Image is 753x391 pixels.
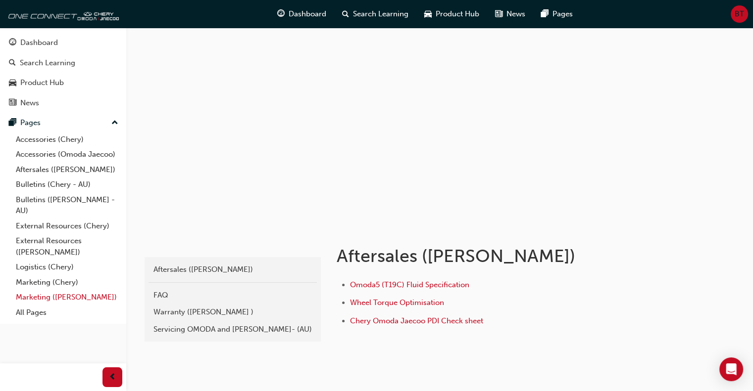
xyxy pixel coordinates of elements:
[4,94,122,112] a: News
[424,8,432,20] span: car-icon
[12,147,122,162] a: Accessories (Omoda Jaecoo)
[20,97,39,109] div: News
[12,192,122,218] a: Bulletins ([PERSON_NAME] - AU)
[12,218,122,234] a: External Resources (Chery)
[12,177,122,192] a: Bulletins (Chery - AU)
[334,4,416,24] a: search-iconSearch Learning
[12,162,122,177] a: Aftersales ([PERSON_NAME])
[20,37,58,48] div: Dashboard
[4,34,122,52] a: Dashboard
[149,287,317,304] a: FAQ
[9,99,16,108] span: news-icon
[153,264,312,275] div: Aftersales ([PERSON_NAME])
[4,114,122,132] button: Pages
[289,8,326,20] span: Dashboard
[4,54,122,72] a: Search Learning
[20,117,41,129] div: Pages
[149,321,317,338] a: Servicing OMODA and [PERSON_NAME]- (AU)
[533,4,581,24] a: pages-iconPages
[153,324,312,335] div: Servicing OMODA and [PERSON_NAME]- (AU)
[277,8,285,20] span: guage-icon
[149,261,317,278] a: Aftersales ([PERSON_NAME])
[436,8,479,20] span: Product Hub
[735,8,744,20] span: BT
[506,8,525,20] span: News
[9,119,16,128] span: pages-icon
[731,5,748,23] button: BT
[12,290,122,305] a: Marketing ([PERSON_NAME])
[416,4,487,24] a: car-iconProduct Hub
[12,305,122,320] a: All Pages
[9,39,16,47] span: guage-icon
[153,290,312,301] div: FAQ
[20,77,64,88] div: Product Hub
[9,59,16,68] span: search-icon
[4,74,122,92] a: Product Hub
[353,8,408,20] span: Search Learning
[5,4,119,24] img: oneconnect
[20,57,75,69] div: Search Learning
[487,4,533,24] a: news-iconNews
[9,79,16,87] span: car-icon
[12,275,122,290] a: Marketing (Chery)
[337,245,661,267] h1: Aftersales ([PERSON_NAME])
[342,8,349,20] span: search-icon
[719,357,743,381] div: Open Intercom Messenger
[552,8,573,20] span: Pages
[12,233,122,260] a: External Resources ([PERSON_NAME])
[109,371,116,384] span: prev-icon
[12,260,122,275] a: Logistics (Chery)
[149,304,317,321] a: Warranty ([PERSON_NAME] )
[4,32,122,114] button: DashboardSearch LearningProduct HubNews
[111,117,118,130] span: up-icon
[350,280,469,289] a: Omoda5 (T19C) Fluid Specification
[12,132,122,147] a: Accessories (Chery)
[495,8,502,20] span: news-icon
[269,4,334,24] a: guage-iconDashboard
[350,298,444,307] a: Wheel Torque Optimisation
[153,306,312,318] div: Warranty ([PERSON_NAME] )
[350,316,483,325] a: Chery Omoda Jaecoo PDI Check sheet
[541,8,549,20] span: pages-icon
